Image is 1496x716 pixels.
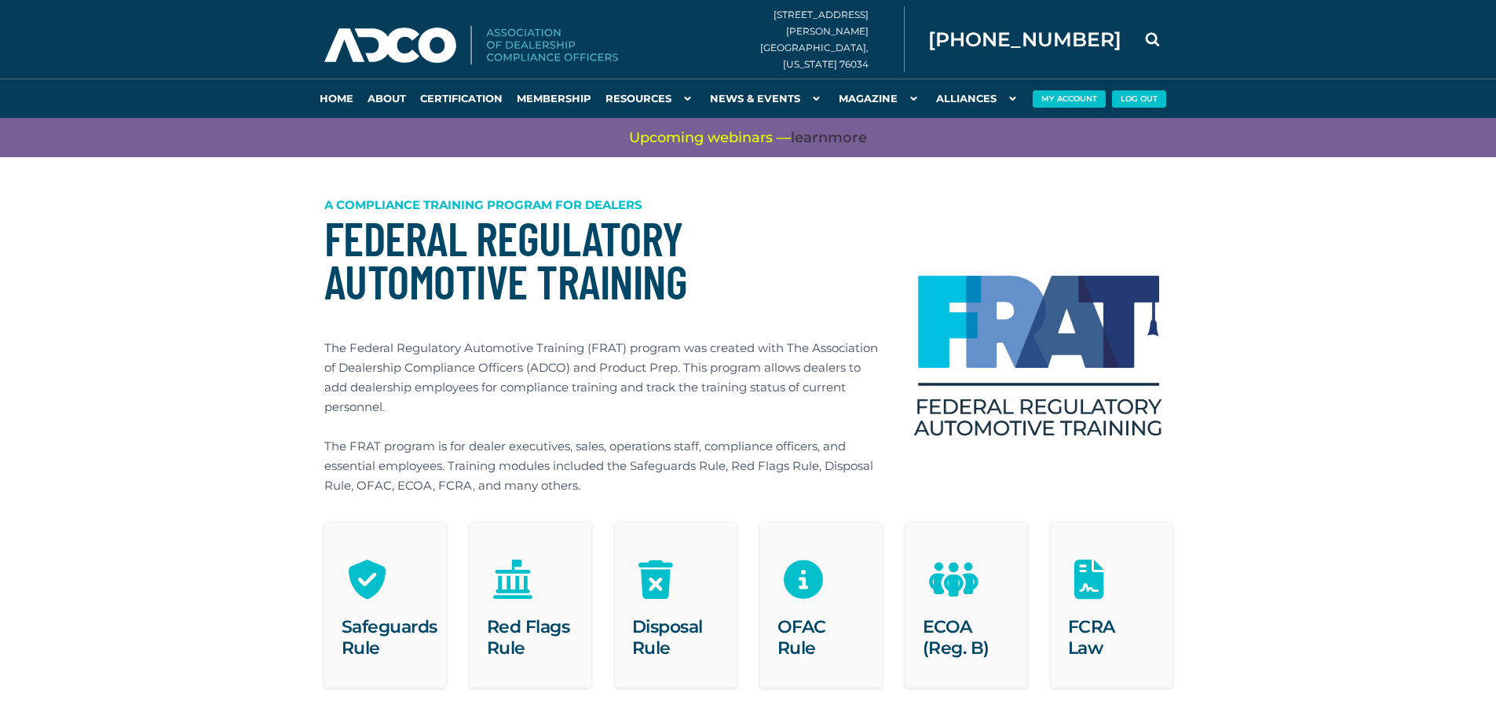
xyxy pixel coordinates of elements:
h2: Red Flags Rule [487,616,574,659]
a: Alliances [929,79,1028,118]
p: The FRAT program is for dealer executives, sales, operations staff, compliance officers, and esse... [324,436,882,495]
h1: Federal Regulatory Automotive Training [324,216,882,303]
img: Association of Dealership Compliance Officers logo [324,26,618,65]
h2: Safeguards Rule [342,616,429,659]
a: learnmore [791,128,867,148]
a: Membership [510,79,598,118]
button: Log Out [1112,90,1166,108]
img: Federal Regulatory Automotive Training logo [905,275,1172,449]
span: Upcoming webinars — [629,128,867,148]
h2: Disposal Rule [632,616,719,659]
span: learn [791,129,828,146]
h2: FCRA Law [1068,616,1155,659]
button: My Account [1033,90,1106,108]
div: [STREET_ADDRESS][PERSON_NAME] [GEOGRAPHIC_DATA], [US_STATE] 76034 [760,6,905,72]
h2: OFAC Rule [777,616,865,659]
span: [PHONE_NUMBER] [928,30,1121,50]
a: Magazine [832,79,929,118]
a: Home [313,79,360,118]
a: About [360,79,413,118]
p: A Compliance training program for dealers [324,195,882,215]
a: Resources [598,79,703,118]
p: The Federal Regulatory Automotive Training (FRAT) program was created with The Association of Dea... [324,338,882,417]
h2: ECOA (Reg. B) [923,616,1010,659]
a: Certification [413,79,510,118]
a: News & Events [703,79,832,118]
